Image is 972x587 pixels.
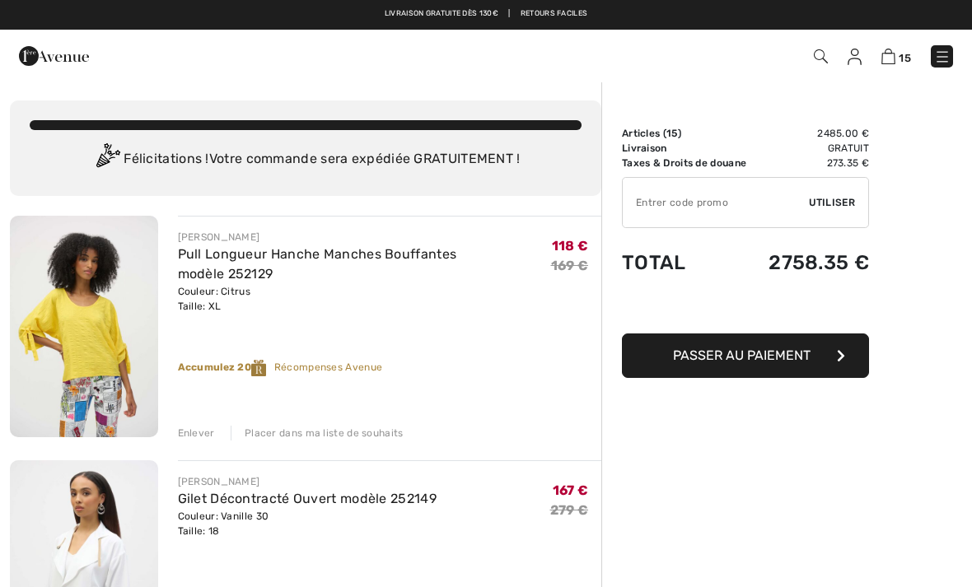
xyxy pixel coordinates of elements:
s: 279 € [550,502,589,518]
img: Reward-Logo.svg [251,360,266,376]
img: Panier d'achat [881,49,895,64]
div: Couleur: Vanille 30 Taille: 18 [178,509,437,538]
span: Utiliser [809,195,855,210]
a: 15 [881,46,911,66]
span: 15 [666,128,678,139]
td: 2758.35 € [759,235,869,291]
div: Enlever [178,426,215,440]
img: Pull Longueur Hanche Manches Bouffantes modèle 252129 [10,216,158,437]
span: Passer au paiement [673,347,811,363]
input: Code promo [623,178,809,227]
div: [PERSON_NAME] [178,474,437,489]
a: Retours faciles [521,8,588,20]
img: Mes infos [848,49,862,65]
a: Gilet Décontracté Ouvert modèle 252149 [178,491,437,506]
div: Placer dans ma liste de souhaits [231,426,404,440]
div: Félicitations ! Votre commande sera expédiée GRATUITEMENT ! [30,143,582,176]
strong: Accumulez 20 [178,361,274,373]
a: Pull Longueur Hanche Manches Bouffantes modèle 252129 [178,246,457,282]
td: Total [622,235,759,291]
span: 15 [899,52,911,64]
div: Couleur: Citrus Taille: XL [178,284,551,314]
td: 2485.00 € [759,126,869,141]
div: [PERSON_NAME] [178,230,551,245]
td: Articles ( ) [622,126,759,141]
img: Recherche [814,49,828,63]
img: Menu [934,49,951,65]
td: Livraison [622,141,759,156]
td: Taxes & Droits de douane [622,156,759,170]
td: Gratuit [759,141,869,156]
span: 118 € [552,238,589,254]
iframe: PayPal [622,291,869,328]
img: Congratulation2.svg [91,143,124,176]
span: | [508,8,510,20]
button: Passer au paiement [622,333,869,378]
img: 1ère Avenue [19,40,89,72]
a: 1ère Avenue [19,47,89,63]
span: 167 € [553,482,589,498]
td: 273.35 € [759,156,869,170]
a: Livraison gratuite dès 130€ [385,8,498,20]
s: 169 € [551,258,589,273]
div: Récompenses Avenue [178,360,602,376]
